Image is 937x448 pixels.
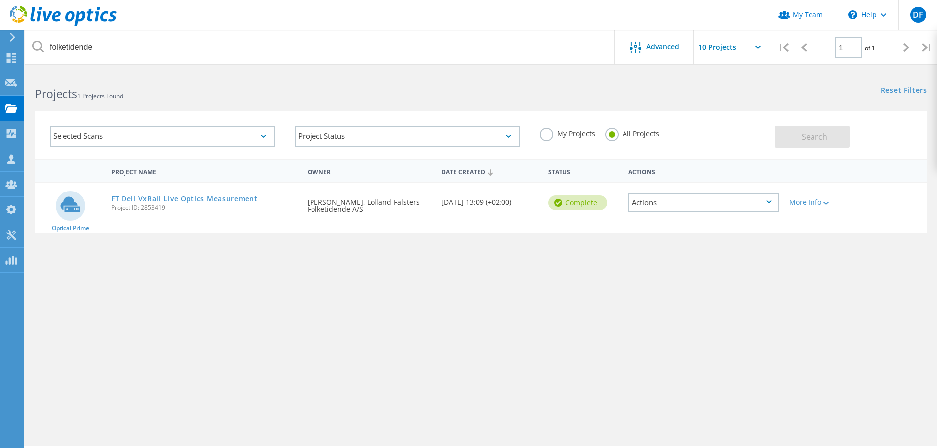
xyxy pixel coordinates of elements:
svg: \n [848,10,857,19]
div: [DATE] 13:09 (+02:00) [437,183,544,216]
div: Complete [548,195,607,210]
label: My Projects [540,128,595,137]
a: Reset Filters [881,87,927,95]
span: 1 Projects Found [77,92,123,100]
b: Projects [35,86,77,102]
div: Actions [624,162,784,180]
div: Selected Scans [50,126,275,147]
input: Search projects by name, owner, ID, company, etc [25,30,615,64]
span: Project ID: 2853419 [111,205,298,211]
a: Live Optics Dashboard [10,21,117,28]
span: Advanced [646,43,679,50]
span: of 1 [865,44,875,52]
div: | [773,30,794,65]
label: All Projects [605,128,659,137]
span: DF [913,11,923,19]
div: Status [543,162,624,180]
a: FT Dell VxRail Live Optics Measurement [111,195,258,202]
div: | [917,30,937,65]
span: Search [802,131,827,142]
div: Actions [628,193,779,212]
div: Project Name [106,162,303,180]
div: [PERSON_NAME], Lolland-Falsters Folketidende A/S [303,183,437,223]
span: Optical Prime [52,225,89,231]
div: More Info [789,199,851,206]
button: Search [775,126,850,148]
div: Date Created [437,162,544,181]
div: Owner [303,162,437,180]
div: Project Status [295,126,520,147]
